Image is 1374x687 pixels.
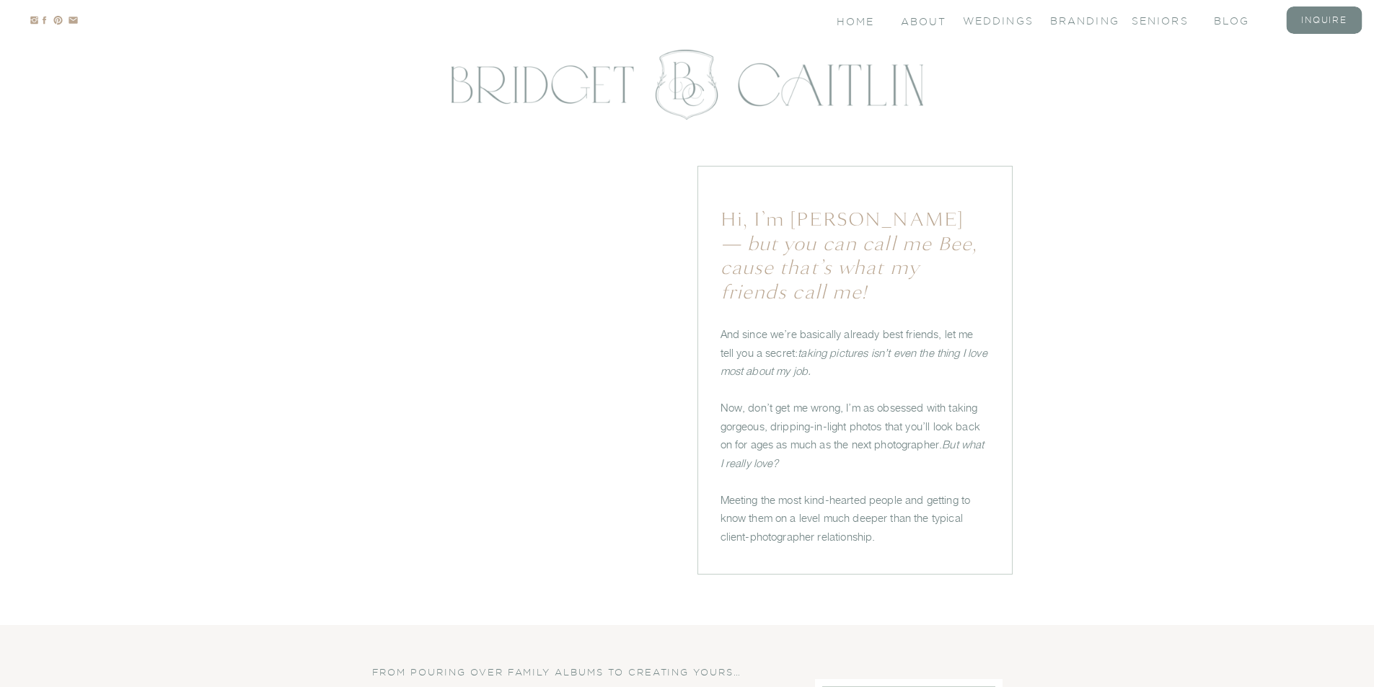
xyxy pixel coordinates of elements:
[372,665,785,679] h3: FROM POURING OVER FAMILY ALBUMS TO CREATING YOURS…
[837,14,876,27] a: Home
[901,14,944,27] a: About
[721,325,989,537] p: And since we’re basically already best friends, let me tell you a secret: Now, don’t get me wrong...
[1295,14,1353,26] a: inquire
[963,14,1021,26] a: Weddings
[1050,14,1108,26] a: branding
[721,208,982,283] h1: Hi, I’m [PERSON_NAME]
[721,231,978,305] i: — but you can call me Bee, cause that’s what my friends call me!
[721,438,985,469] i: But what I really love?
[1214,14,1272,26] a: blog
[1132,14,1189,26] a: seniors
[721,346,987,378] i: taking pictures isn’t even the thing I love most about my job.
